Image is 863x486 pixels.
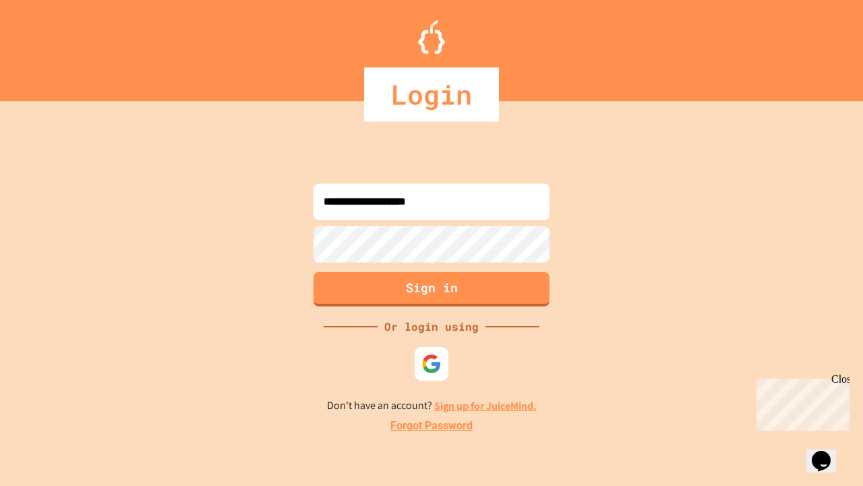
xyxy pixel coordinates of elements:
div: Or login using [378,319,485,335]
a: Sign up for JuiceMind. [434,399,537,413]
div: Login [364,67,499,122]
img: Logo.svg [418,20,445,54]
iframe: chat widget [806,432,850,473]
p: Don't have an account? [327,398,537,414]
iframe: chat widget [751,373,850,431]
img: google-icon.svg [421,354,442,374]
button: Sign in [314,272,549,306]
a: Forgot Password [390,418,473,434]
div: Chat with us now!Close [5,5,93,86]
